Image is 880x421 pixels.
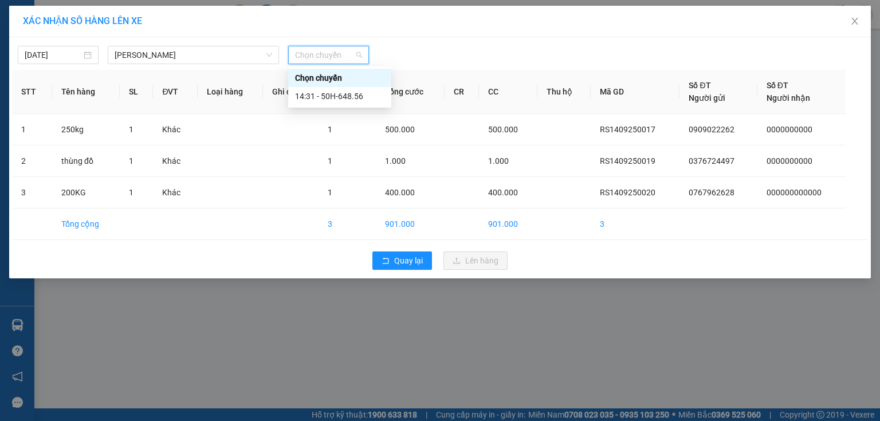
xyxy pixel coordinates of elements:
td: Khác [153,114,197,145]
td: thùng đồ [52,145,120,177]
span: 0767962628 [689,188,734,197]
span: RS1409250017 [600,125,655,134]
th: ĐVT [153,70,197,114]
span: 0909022262 [689,125,734,134]
td: 3 [12,177,52,208]
span: 500.000 [385,125,415,134]
td: 1 [12,114,52,145]
span: 1 [129,125,133,134]
td: 250kg [52,114,120,145]
span: 1.000 [385,156,406,166]
span: Chọn chuyến [295,46,362,64]
span: 400.000 [488,188,518,197]
button: uploadLên hàng [443,251,508,270]
span: 0000000000 [767,125,812,134]
span: 1 [328,125,332,134]
button: Close [839,6,871,38]
span: Người gửi [689,93,725,103]
span: Quay lại [394,254,423,267]
th: SL [120,70,153,114]
span: Số ĐT [689,81,710,90]
span: 400.000 [385,188,415,197]
th: STT [12,70,52,114]
td: 3 [319,208,376,240]
span: 1 [129,156,133,166]
span: 0376724497 [689,156,734,166]
span: 1 [129,188,133,197]
span: 500.000 [488,125,518,134]
div: 14:31 - 50H-648.56 [295,90,384,103]
td: Khác [153,145,197,177]
span: 1 [328,188,332,197]
td: 901.000 [376,208,445,240]
td: 901.000 [479,208,537,240]
span: down [266,52,273,58]
span: 000000000000 [767,188,822,197]
span: 1.000 [488,156,509,166]
span: close [850,17,859,26]
span: RS1409250019 [600,156,655,166]
th: Tên hàng [52,70,120,114]
div: Chọn chuyến [295,72,384,84]
span: Người nhận [767,93,810,103]
th: Thu hộ [537,70,591,114]
button: rollbackQuay lại [372,251,432,270]
td: 200KG [52,177,120,208]
th: CR [445,70,479,114]
th: CC [479,70,537,114]
div: Chọn chuyến [288,69,391,87]
td: 2 [12,145,52,177]
th: Tổng cước [376,70,445,114]
span: Hà Tiên - Gia Lai [115,46,272,64]
span: 0000000000 [767,156,812,166]
span: 1 [328,156,332,166]
td: Khác [153,177,197,208]
th: Ghi chú [263,70,319,114]
td: Tổng cộng [52,208,120,240]
span: rollback [382,257,390,266]
span: RS1409250020 [600,188,655,197]
td: 3 [591,208,680,240]
input: 14/09/2025 [25,49,81,61]
span: XÁC NHẬN SỐ HÀNG LÊN XE [23,15,142,26]
th: Loại hàng [198,70,264,114]
th: Mã GD [591,70,680,114]
span: Số ĐT [767,81,788,90]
